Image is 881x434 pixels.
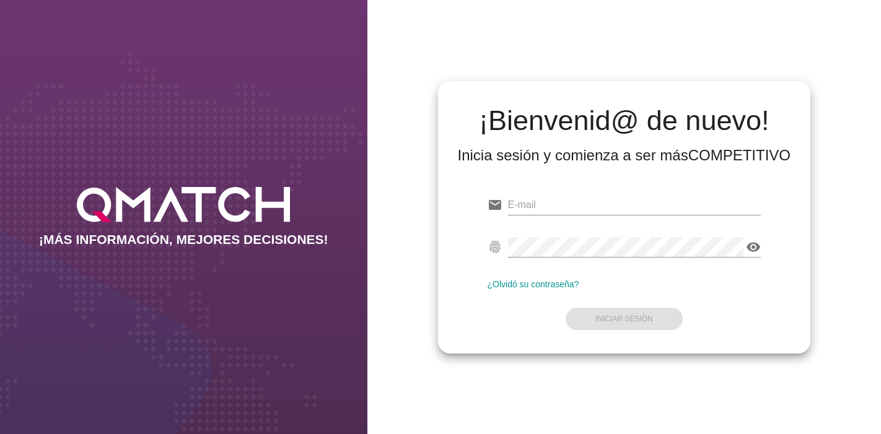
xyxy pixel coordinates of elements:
i: visibility [746,240,761,254]
input: E-mail [508,195,761,215]
a: ¿Olvidó su contraseña? [488,279,579,289]
div: Inicia sesión y comienza a ser más [458,145,791,165]
h2: ¡Bienvenid@ de nuevo! [458,106,791,136]
i: fingerprint [488,240,502,254]
strong: COMPETITIVO [688,147,791,163]
i: email [488,197,502,212]
h2: ¡MÁS INFORMACIÓN, MEJORES DECISIONES! [39,232,328,247]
